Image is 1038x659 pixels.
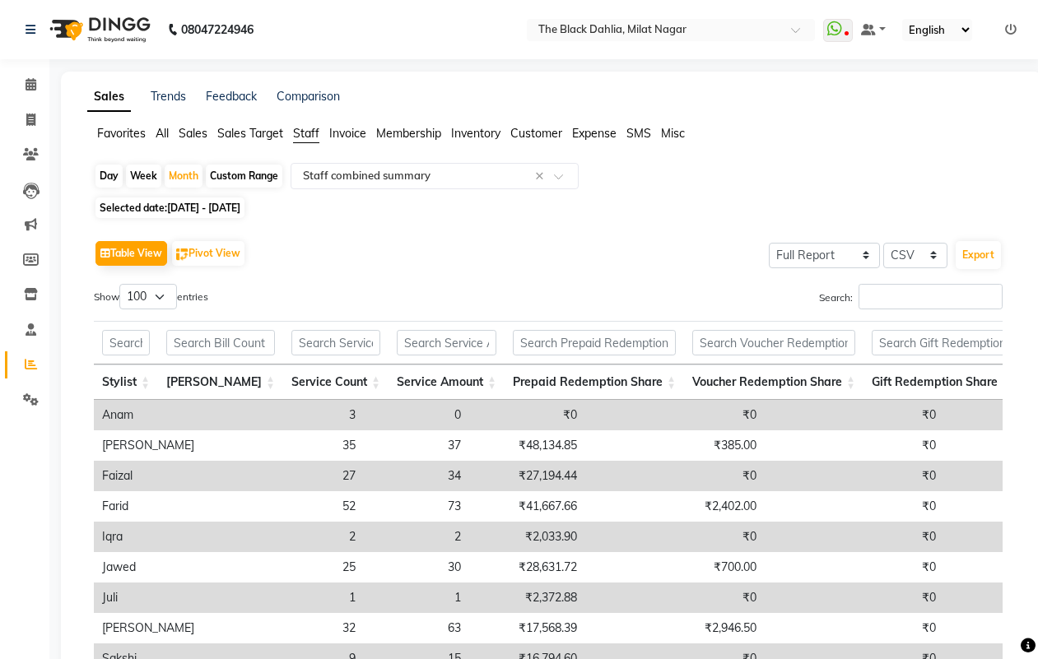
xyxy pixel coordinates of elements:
td: ₹17,568.39 [469,613,585,643]
th: Prepaid Redemption Share: activate to sort column ascending [505,364,684,400]
th: Voucher Redemption Share: activate to sort column ascending [684,364,863,400]
td: ₹48,134.85 [469,430,585,461]
div: Month [165,165,202,188]
th: Stylist: activate to sort column ascending [94,364,158,400]
td: ₹0 [585,461,765,491]
td: ₹2,033.90 [469,522,585,552]
td: 25 [239,552,364,582]
td: [PERSON_NAME] [94,613,239,643]
td: ₹27,194.44 [469,461,585,491]
span: Sales [179,126,207,141]
td: 1 [364,582,469,613]
td: ₹0 [765,400,944,430]
td: ₹0 [469,400,585,430]
td: ₹2,402.00 [585,491,765,522]
td: ₹2,946.50 [585,613,765,643]
td: Farid [94,491,239,522]
span: Sales Target [217,126,283,141]
label: Search: [819,284,1003,309]
td: 52 [239,491,364,522]
th: Gift Redemption Share: activate to sort column ascending [863,364,1019,400]
td: [PERSON_NAME] [94,430,239,461]
td: 32 [239,613,364,643]
span: Expense [572,126,617,141]
input: Search Voucher Redemption Share [692,330,855,355]
button: Export [956,241,1001,269]
span: Invoice [329,126,366,141]
span: Clear all [535,168,549,185]
td: ₹28,631.72 [469,552,585,582]
td: 63 [364,613,469,643]
td: Iqra [94,522,239,552]
td: 0 [364,400,469,430]
th: Service Count: activate to sort column ascending [283,364,389,400]
td: 37 [364,430,469,461]
span: Staff [293,126,319,141]
td: ₹0 [765,491,944,522]
td: ₹700.00 [585,552,765,582]
input: Search Service Amount [397,330,496,355]
span: Customer [510,126,562,141]
td: 27 [239,461,364,491]
td: ₹0 [585,582,765,613]
span: Inventory [451,126,500,141]
span: Membership [376,126,441,141]
td: Faizal [94,461,239,491]
input: Search Service Count [291,330,380,355]
td: ₹0 [765,613,944,643]
td: Juli [94,582,239,613]
span: Selected date: [95,197,244,218]
div: Custom Range [206,165,282,188]
td: 3 [239,400,364,430]
div: Day [95,165,123,188]
input: Search: [859,284,1003,309]
a: Sales [87,82,131,112]
td: 35 [239,430,364,461]
img: logo [42,7,155,53]
td: 30 [364,552,469,582]
b: 08047224946 [181,7,254,53]
a: Comparison [277,89,340,104]
td: Jawed [94,552,239,582]
div: Week [126,165,161,188]
span: SMS [626,126,651,141]
td: ₹0 [765,522,944,552]
input: Search Bill Count [166,330,275,355]
td: ₹0 [585,522,765,552]
td: ₹0 [585,400,765,430]
td: ₹385.00 [585,430,765,461]
td: ₹41,667.66 [469,491,585,522]
td: 1 [239,582,364,613]
td: 2 [364,522,469,552]
td: ₹0 [765,430,944,461]
th: Bill Count: activate to sort column ascending [158,364,283,400]
td: ₹2,372.88 [469,582,585,613]
select: Showentries [119,284,177,309]
th: Service Amount: activate to sort column ascending [389,364,505,400]
td: 34 [364,461,469,491]
td: 73 [364,491,469,522]
span: All [156,126,169,141]
span: Misc [661,126,685,141]
button: Table View [95,241,167,266]
a: Feedback [206,89,257,104]
span: Favorites [97,126,146,141]
button: Pivot View [172,241,244,266]
td: Anam [94,400,239,430]
td: ₹0 [765,461,944,491]
label: Show entries [94,284,208,309]
a: Trends [151,89,186,104]
span: [DATE] - [DATE] [167,202,240,214]
input: Search Stylist [102,330,150,355]
img: pivot.png [176,248,189,261]
td: ₹0 [765,582,944,613]
input: Search Prepaid Redemption Share [513,330,676,355]
td: ₹0 [765,552,944,582]
td: 2 [239,522,364,552]
input: Search Gift Redemption Share [872,330,1011,355]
